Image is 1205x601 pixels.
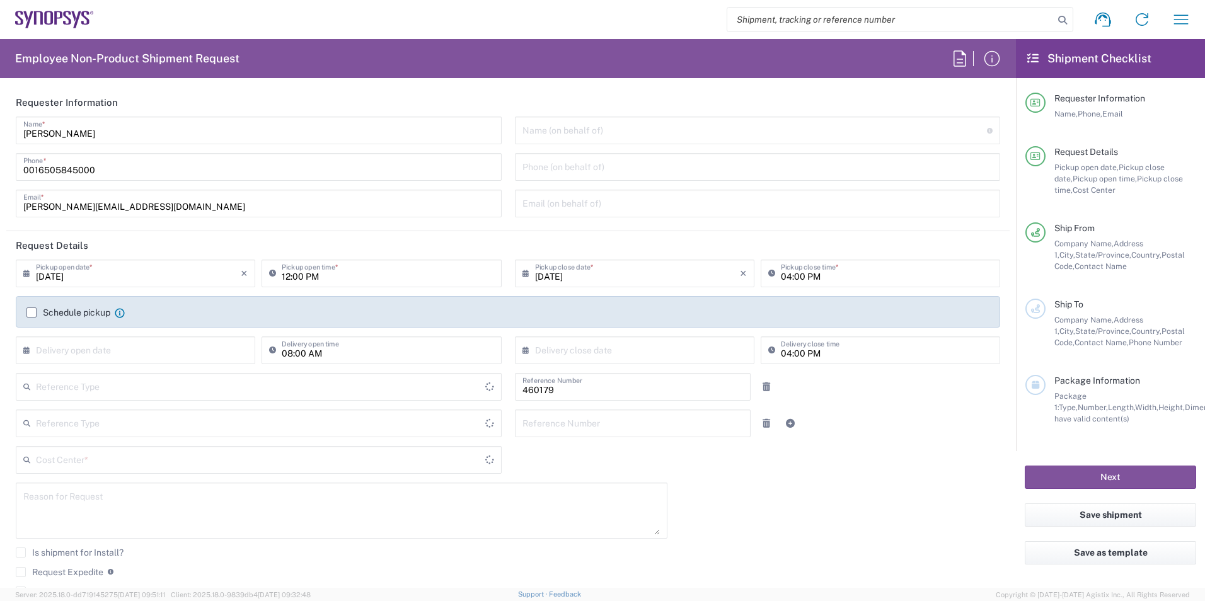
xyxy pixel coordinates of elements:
span: Company Name, [1054,239,1114,248]
h2: Requester Information [16,96,118,109]
span: Pickup open date, [1054,163,1119,172]
span: Server: 2025.18.0-dd719145275 [15,591,165,598]
i: × [241,263,248,283]
span: Country, [1131,250,1162,260]
h2: Employee Non-Product Shipment Request [15,51,239,66]
span: Ship To [1054,299,1083,309]
input: Shipment, tracking or reference number [727,8,1054,31]
span: Ship From [1054,223,1095,233]
button: Save as template [1025,541,1196,564]
label: Return label required [16,587,117,597]
span: Country, [1131,326,1162,336]
a: Remove Reference [758,378,775,396]
span: Width, [1135,403,1158,412]
span: Pickup open time, [1073,174,1137,183]
span: Contact Name [1075,261,1127,271]
button: Next [1025,466,1196,489]
span: State/Province, [1075,326,1131,336]
span: Copyright © [DATE]-[DATE] Agistix Inc., All Rights Reserved [996,589,1190,600]
span: Package 1: [1054,391,1087,412]
span: Type, [1059,403,1078,412]
span: Request Details [1054,147,1118,157]
span: [DATE] 09:32:48 [258,591,311,598]
span: Number, [1078,403,1108,412]
span: City, [1059,250,1075,260]
span: City, [1059,326,1075,336]
i: × [740,263,747,283]
span: Height, [1158,403,1185,412]
span: Phone Number [1129,338,1182,347]
h2: Shipment Checklist [1027,51,1151,66]
span: [DATE] 09:51:11 [118,591,165,598]
span: Length, [1108,403,1135,412]
span: Cost Center [1073,185,1116,195]
span: Contact Name, [1075,338,1129,347]
span: Phone, [1078,109,1102,118]
span: State/Province, [1075,250,1131,260]
span: Company Name, [1054,315,1114,324]
a: Feedback [549,590,581,598]
span: Package Information [1054,375,1140,386]
a: Support [518,590,550,598]
span: Client: 2025.18.0-9839db4 [171,591,311,598]
label: Schedule pickup [26,307,110,318]
label: Is shipment for Install? [16,547,124,558]
h2: Request Details [16,239,88,252]
label: Request Expedite [16,567,103,577]
span: Requester Information [1054,93,1145,103]
span: Email [1102,109,1123,118]
span: Name, [1054,109,1078,118]
a: Remove Reference [758,415,775,432]
a: Add Reference [781,415,799,432]
button: Save shipment [1025,503,1196,527]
